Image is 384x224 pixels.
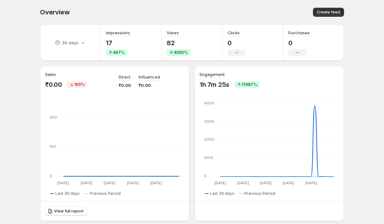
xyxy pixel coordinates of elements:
p: Direct [119,74,131,80]
p: 30 days [62,39,78,46]
text: 3000 [204,119,214,124]
span: Previous Period [244,191,275,196]
text: [DATE] [237,181,249,185]
h3: Impressions [106,29,130,36]
p: ₹0.00 [119,82,131,88]
span: Create feed [317,10,340,15]
text: [DATE] [81,181,92,185]
span: Overview [40,8,69,16]
span: 467% [113,50,124,55]
p: Influenced [139,74,160,80]
text: 100 [50,144,56,149]
text: 200 [50,115,57,120]
h3: Purchases [288,29,310,36]
text: [DATE] [150,181,162,185]
text: 4000 [204,101,214,105]
p: ₹0.00 [139,82,160,88]
text: [DATE] [104,181,116,185]
text: 0 [204,174,207,178]
p: 17 [106,39,130,47]
text: 1000 [204,155,213,160]
h3: Sales [45,71,56,78]
span: 17487% [242,82,257,87]
p: 1h 7m 25s [200,81,229,88]
p: ₹0.00 [45,81,62,88]
span: 100% [74,82,85,87]
p: 0 [288,39,310,47]
span: Previous Period [90,191,121,196]
span: Last 30 days [55,191,80,196]
text: 0 [50,174,52,178]
h3: Views [167,29,179,36]
text: [DATE] [305,181,317,185]
text: [DATE] [260,181,272,185]
h3: Clicks [228,29,240,36]
text: [DATE] [283,181,294,185]
text: [DATE] [57,181,69,185]
text: [DATE] [127,181,139,185]
text: [DATE] [214,181,226,185]
span: View full report [54,209,84,214]
p: 82 [167,39,190,47]
button: Create feed [313,8,344,17]
h3: Engagement [200,71,225,78]
p: 0 [228,39,245,47]
text: 2000 [204,137,214,142]
span: Last 30 days [210,191,234,196]
span: 4000% [174,50,188,55]
a: View full report [45,207,87,216]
